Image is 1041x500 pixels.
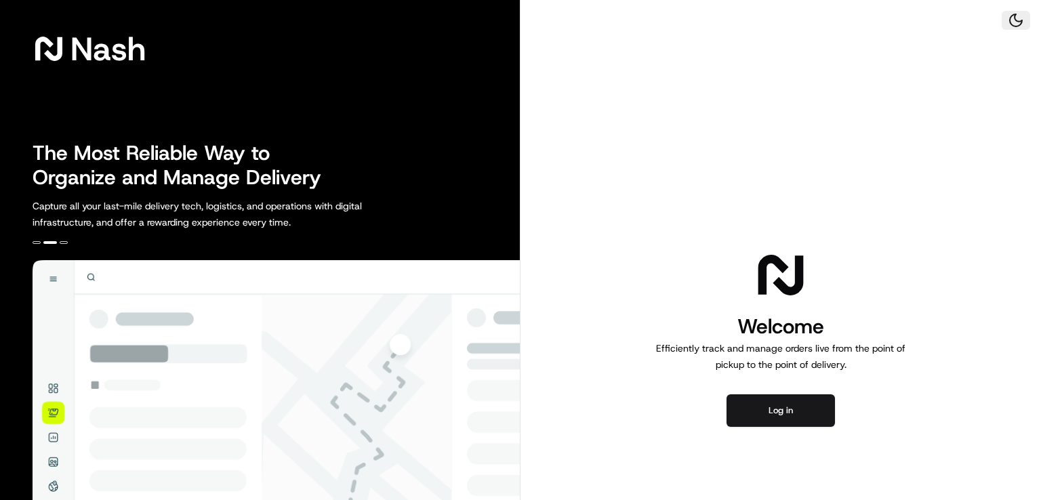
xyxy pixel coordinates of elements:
[70,35,146,62] span: Nash
[33,141,336,190] h2: The Most Reliable Way to Organize and Manage Delivery
[33,198,423,230] p: Capture all your last-mile delivery tech, logistics, and operations with digital infrastructure, ...
[651,340,911,373] p: Efficiently track and manage orders live from the point of pickup to the point of delivery.
[727,394,835,427] button: Log in
[651,313,911,340] h1: Welcome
